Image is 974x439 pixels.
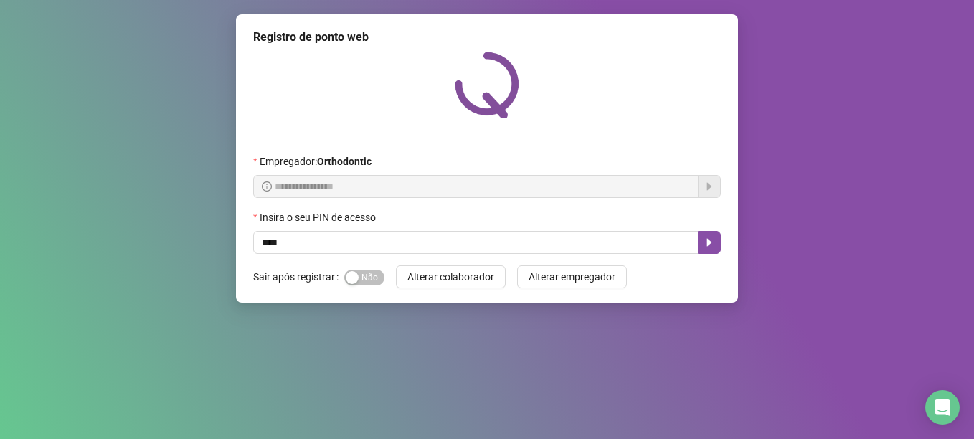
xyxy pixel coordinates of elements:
label: Insira o seu PIN de acesso [253,209,385,225]
img: QRPoint [455,52,519,118]
strong: Orthodontic [317,156,372,167]
span: caret-right [704,237,715,248]
label: Sair após registrar [253,265,344,288]
button: Alterar empregador [517,265,627,288]
span: Alterar empregador [529,269,615,285]
button: Alterar colaborador [396,265,506,288]
div: Registro de ponto web [253,29,721,46]
span: info-circle [262,181,272,192]
span: Alterar colaborador [407,269,494,285]
div: Open Intercom Messenger [925,390,960,425]
span: Empregador : [260,154,372,169]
